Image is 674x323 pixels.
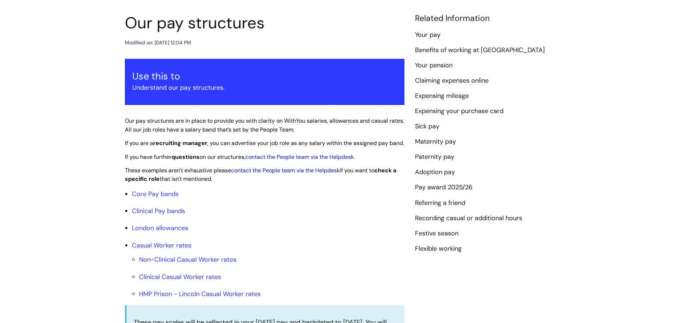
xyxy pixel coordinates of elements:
a: Claiming expenses online [415,76,489,85]
a: Expensing mileage [415,91,469,101]
a: contact the People team via the Helpdesk [245,153,354,161]
a: Clinical Pay bands [132,207,185,215]
a: Your pay [415,30,440,40]
a: Recording casual or additional hours [415,214,522,223]
a: Sick pay [415,122,439,131]
a: London allowances [132,224,188,232]
div: Modified on: [DATE] 12:04 PM [125,38,191,47]
a: Flexible working [415,244,462,254]
strong: questions [172,153,200,161]
a: Paternity pay [415,152,454,162]
a: Pay award 2025/26 [415,183,472,192]
a: contact the People team via the Helpdesk [231,167,340,174]
span: These examples aren't exhaustive please if you want to that isn't mentioned. [125,167,396,183]
a: Festive season [415,229,459,238]
a: Your pension [415,61,453,70]
a: Core Pay bands [132,190,179,198]
a: HMP Prison - Lincoln Casual Worker rates [139,290,261,298]
a: Casual Worker rates [132,241,191,250]
strong: recruiting manager [153,139,207,147]
span: If you are a , you can advertise your job role as any salary within the assigned pay band. [125,139,404,147]
h1: Our pay structures [125,13,404,33]
a: Non-Clinical Casual Worker rates [139,255,236,264]
p: Understand our pay structures. [132,82,397,93]
a: Adoption pay [415,168,455,177]
a: Referring a friend [415,199,465,208]
a: Clinical Casual Worker rates [139,273,221,281]
span: Our pay structures are in place to provide you with clarity on WithYou salaries, allowances and c... [125,117,404,133]
span: If you have further on our structures, . [125,153,355,161]
h4: Related Information [415,13,549,23]
a: Maternity pay [415,137,456,146]
h3: Use this to [132,71,397,82]
a: Benefits of working at [GEOGRAPHIC_DATA] [415,46,545,55]
a: Expensing your purchase card [415,107,503,116]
